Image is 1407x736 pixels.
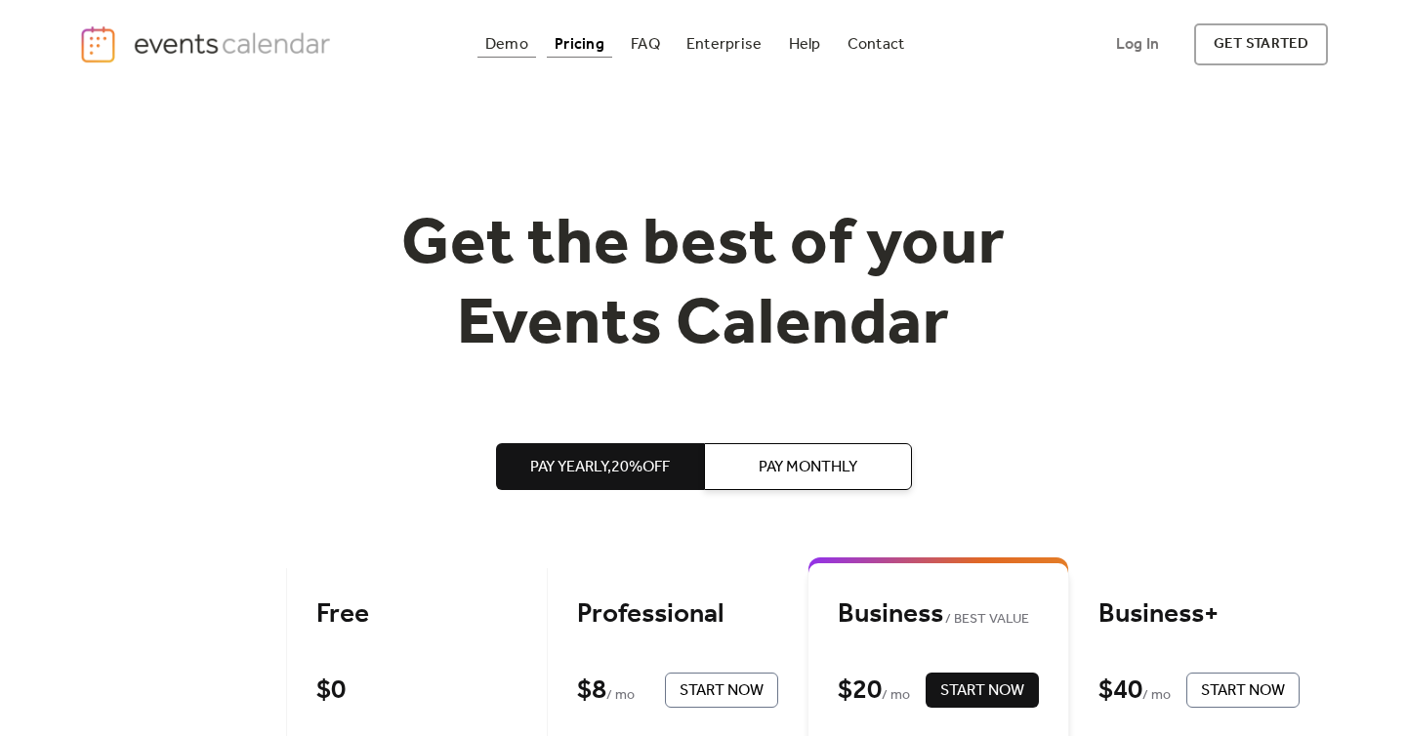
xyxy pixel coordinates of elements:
[882,684,910,708] span: / mo
[686,39,762,50] div: Enterprise
[680,679,764,703] span: Start Now
[679,31,769,58] a: Enterprise
[926,673,1039,708] button: Start Now
[316,674,346,708] div: $ 0
[1201,679,1285,703] span: Start Now
[79,24,337,64] a: home
[1098,674,1142,708] div: $ 40
[781,31,829,58] a: Help
[943,608,1030,632] span: BEST VALUE
[530,456,670,479] span: Pay Yearly, 20% off
[496,443,704,490] button: Pay Yearly,20%off
[623,31,668,58] a: FAQ
[759,456,857,479] span: Pay Monthly
[1098,597,1300,632] div: Business+
[940,679,1024,703] span: Start Now
[577,597,778,632] div: Professional
[329,206,1079,365] h1: Get the best of your Events Calendar
[477,31,536,58] a: Demo
[840,31,913,58] a: Contact
[1097,23,1179,65] a: Log In
[848,39,905,50] div: Contact
[577,674,606,708] div: $ 8
[665,673,778,708] button: Start Now
[547,31,612,58] a: Pricing
[1194,23,1328,65] a: get started
[838,597,1039,632] div: Business
[1142,684,1171,708] span: / mo
[485,39,528,50] div: Demo
[606,684,635,708] span: / mo
[789,39,821,50] div: Help
[631,39,660,50] div: FAQ
[316,597,517,632] div: Free
[704,443,912,490] button: Pay Monthly
[555,39,604,50] div: Pricing
[838,674,882,708] div: $ 20
[1186,673,1300,708] button: Start Now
